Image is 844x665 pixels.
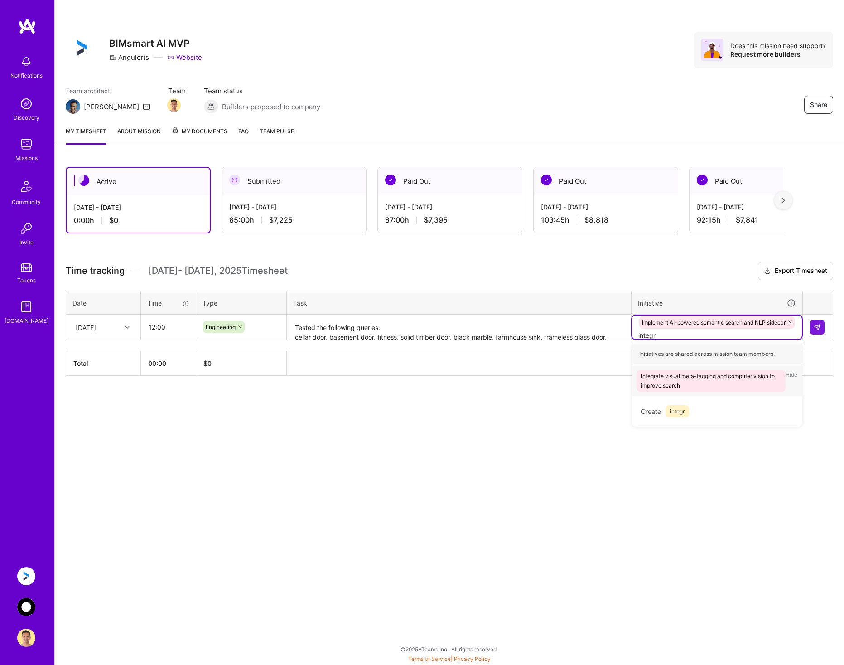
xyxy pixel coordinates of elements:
div: null [810,320,825,335]
span: $7,395 [424,215,448,225]
img: Paid Out [697,175,708,185]
i: icon Download [764,267,771,276]
div: [DATE] - [DATE] [697,202,826,212]
span: Team [168,86,186,96]
div: Paid Out [378,167,522,195]
div: Community [12,197,41,207]
span: $7,841 [736,215,758,225]
div: [DATE] - [DATE] [74,203,203,212]
img: Submitted [229,175,240,185]
th: Task [287,291,632,315]
a: Team Member Avatar [168,97,180,113]
span: Engineering [206,324,236,330]
img: User Avatar [17,629,35,647]
img: right [781,197,785,204]
div: Discovery [14,113,39,122]
div: [DATE] - [DATE] [541,202,670,212]
img: guide book [17,298,35,316]
span: [DATE] - [DATE] , 2025 Timesheet [148,265,288,277]
i: icon Mail [143,103,150,110]
a: AnyTeam: Team for AI-Powered Sales Platform [15,598,38,616]
span: Team status [204,86,320,96]
div: Tokens [17,276,36,285]
div: [DATE] [76,322,96,332]
input: HH:MM [141,315,195,339]
span: Time tracking [66,265,125,277]
span: | [408,655,491,662]
img: AnyTeam: Team for AI-Powered Sales Platform [17,598,35,616]
div: 0:00 h [74,216,203,225]
img: Submit [814,324,821,331]
th: Date [66,291,141,315]
div: Time [147,298,189,308]
img: Paid Out [541,175,552,185]
img: Active [78,175,89,186]
button: Share [804,96,833,114]
div: Initiatives are shared across mission team members. [632,343,802,365]
div: Initiative [638,298,796,308]
a: Website [167,53,202,62]
img: Builders proposed to company [204,99,218,114]
div: Active [67,168,210,195]
img: teamwork [17,135,35,153]
span: Team architect [66,86,150,96]
img: logo [18,18,36,34]
span: $0 [109,216,118,225]
a: My timesheet [66,126,106,145]
div: Anguleris [109,53,149,62]
span: integr [666,405,689,417]
textarea: Tested the following queries: cellar door, basement door, fitness, solid timber door, black marbl... [288,316,630,340]
div: 92:15 h [697,215,826,225]
div: [PERSON_NAME] [84,102,139,112]
a: Anguleris: BIMsmart AI MVP [15,567,38,585]
div: Create [637,401,797,422]
div: [DOMAIN_NAME] [5,316,48,325]
img: Paid Out [385,175,396,185]
img: Company Logo [66,32,98,64]
div: Notifications [10,71,43,80]
a: About Mission [117,126,161,145]
span: Team Pulse [260,128,294,135]
a: FAQ [238,126,249,145]
img: Team Architect [66,99,80,114]
a: Terms of Service [408,655,451,662]
img: tokens [21,263,32,272]
img: discovery [17,95,35,113]
img: Community [15,175,37,197]
span: My Documents [172,126,227,136]
div: Request more builders [730,50,826,58]
div: [DATE] - [DATE] [385,202,515,212]
span: Builders proposed to company [222,102,320,112]
img: Invite [17,219,35,238]
div: Submitted [222,167,366,195]
a: User Avatar [15,629,38,647]
img: Anguleris: BIMsmart AI MVP [17,567,35,585]
div: 87:00 h [385,215,515,225]
img: Team Member Avatar [167,98,181,112]
span: $ 0 [203,359,212,367]
div: Does this mission need support? [730,41,826,50]
i: icon Chevron [125,325,130,330]
h3: BIMsmart AI MVP [109,38,202,49]
th: Total [66,351,141,376]
th: 00:00 [141,351,196,376]
span: Hide [786,370,797,392]
button: Export Timesheet [758,262,833,280]
span: Implement AI-powered semantic search and NLP sidecar [642,319,786,326]
div: 103:45 h [541,215,670,225]
a: My Documents [172,126,227,145]
span: $8,818 [584,215,608,225]
div: Paid Out [690,167,834,195]
div: [DATE] - [DATE] [229,202,359,212]
i: icon CompanyGray [109,54,116,61]
img: Avatar [701,39,723,61]
span: Share [810,100,827,109]
div: Missions [15,153,38,163]
div: Integrate visual meta-tagging and computer vision to improve search [641,371,781,390]
img: bell [17,53,35,71]
div: Invite [19,238,34,247]
div: 85:00 h [229,215,359,225]
th: Type [196,291,287,315]
a: Privacy Policy [454,655,491,662]
div: © 2025 ATeams Inc., All rights reserved. [54,638,844,660]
